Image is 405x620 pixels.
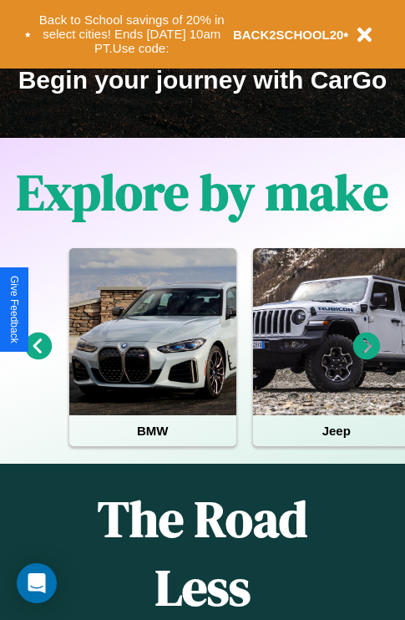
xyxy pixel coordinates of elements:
h4: BMW [69,415,236,446]
h1: Explore by make [17,158,388,226]
div: Give Feedback [8,276,20,343]
button: Back to School savings of 20% in select cities! Ends [DATE] 10am PT.Use code: [31,8,233,60]
div: Open Intercom Messenger [17,563,57,603]
b: BACK2SCHOOL20 [233,28,344,42]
